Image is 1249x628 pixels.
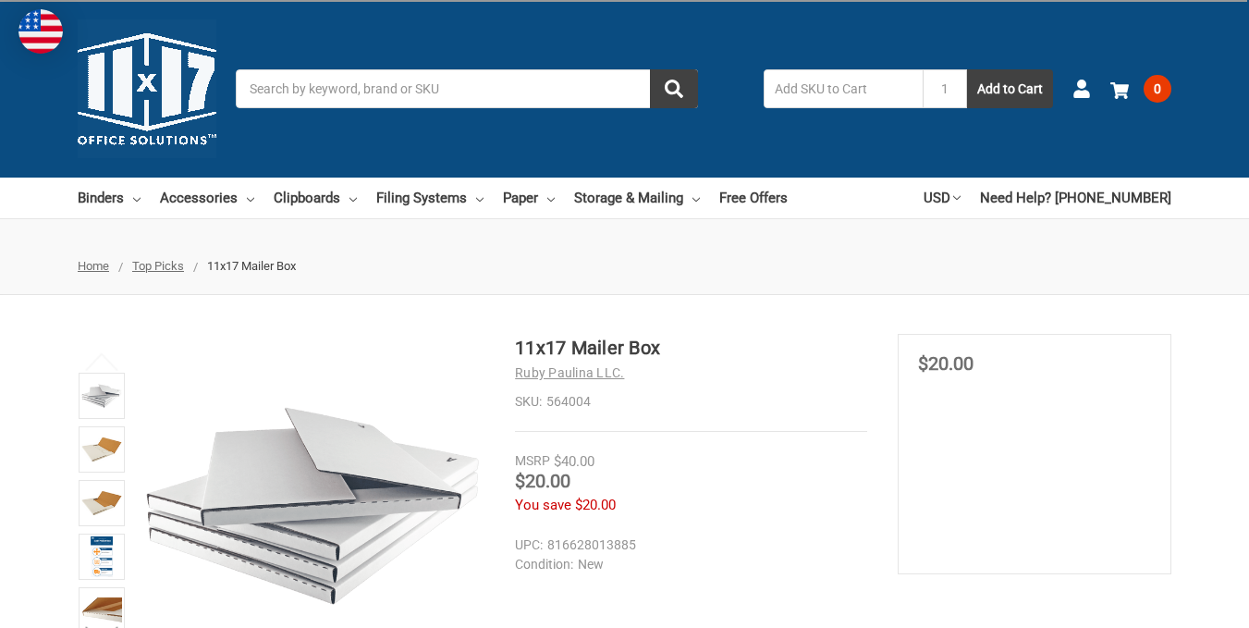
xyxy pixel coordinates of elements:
a: Storage & Mailing [574,178,700,218]
span: $20.00 [575,497,616,513]
h1: 11x17 Mailer Box [515,334,867,362]
img: 11x17 Mailer Box [81,429,122,470]
dt: UPC: [515,536,543,555]
span: $20.00 [515,470,570,492]
a: Home [78,259,109,273]
span: You save [515,497,571,513]
span: 0 [1144,75,1171,103]
a: USD [924,178,961,218]
span: $40.00 [554,453,594,470]
img: 11x17 White Mailer box shown with 11" x 17" paper [81,483,122,523]
input: Add SKU to Cart [764,69,923,108]
dd: New [515,555,859,574]
dd: 564004 [515,392,867,412]
a: Top Picks [132,259,184,273]
img: 11x17 Mailer Box [91,536,114,577]
img: 11x17 Mailer Box [81,376,122,416]
a: Clipboards [274,178,357,218]
div: MSRP [515,451,550,471]
input: Search by keyword, brand or SKU [236,69,698,108]
span: 11x17 Mailer Box [207,259,296,273]
button: Add to Cart [967,69,1053,108]
a: Binders [78,178,141,218]
a: Paper [503,178,555,218]
span: $20.00 [918,352,973,375]
a: Free Offers [719,178,788,218]
dt: SKU: [515,392,542,412]
a: Ruby Paulina LLC. [515,365,624,380]
button: Previous [74,343,130,380]
a: Filing Systems [376,178,484,218]
a: 0 [1110,65,1171,113]
a: Need Help? [PHONE_NUMBER] [980,178,1171,218]
a: Accessories [160,178,254,218]
img: duty and tax information for United States [18,9,63,54]
dd: 816628013885 [515,536,859,555]
img: 11x17.com [78,19,216,158]
dt: Condition: [515,555,573,574]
